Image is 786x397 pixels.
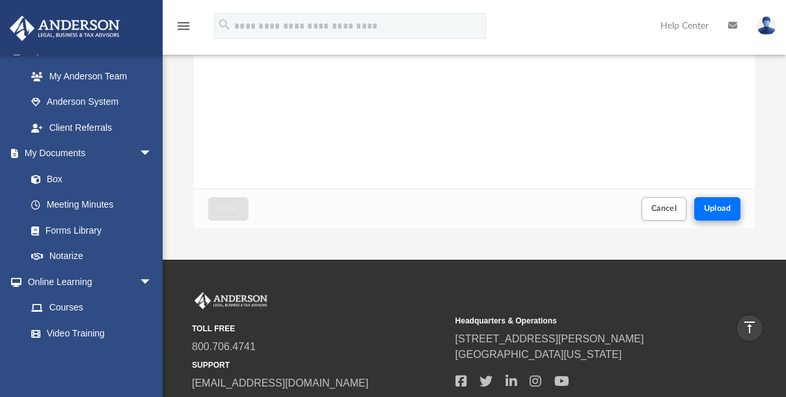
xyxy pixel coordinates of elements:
[18,192,165,218] a: Meeting Minutes
[192,292,270,309] img: Anderson Advisors Platinum Portal
[742,320,757,335] i: vertical_align_top
[18,89,165,115] a: Anderson System
[757,16,776,35] img: User Pic
[208,197,249,220] button: Close
[455,349,622,360] a: [GEOGRAPHIC_DATA][US_STATE]
[139,269,165,295] span: arrow_drop_down
[9,269,165,295] a: Online Learningarrow_drop_down
[18,295,165,321] a: Courses
[6,16,124,41] img: Anderson Advisors Platinum Portal
[192,323,446,335] small: TOLL FREE
[218,204,239,212] span: Close
[455,333,644,344] a: [STREET_ADDRESS][PERSON_NAME]
[651,204,677,212] span: Cancel
[18,243,165,269] a: Notarize
[704,204,731,212] span: Upload
[642,197,687,220] button: Cancel
[192,359,446,371] small: SUPPORT
[18,166,159,192] a: Box
[9,141,165,167] a: My Documentsarrow_drop_down
[694,197,741,220] button: Upload
[139,141,165,167] span: arrow_drop_down
[176,18,191,34] i: menu
[217,18,232,32] i: search
[176,25,191,34] a: menu
[18,346,165,372] a: Resources
[192,341,256,352] a: 800.706.4741
[192,377,368,389] a: [EMAIL_ADDRESS][DOMAIN_NAME]
[18,217,159,243] a: Forms Library
[18,115,165,141] a: Client Referrals
[455,315,710,327] small: Headquarters & Operations
[18,63,159,89] a: My Anderson Team
[736,314,763,342] a: vertical_align_top
[18,320,159,346] a: Video Training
